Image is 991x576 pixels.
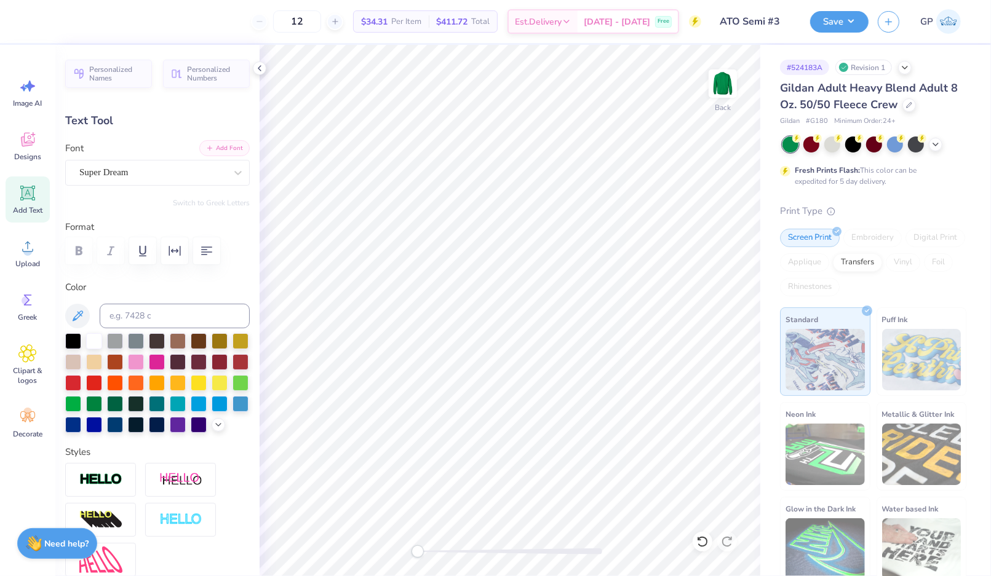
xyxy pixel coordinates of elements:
span: Decorate [13,429,42,439]
label: Color [65,280,250,294]
span: Image AI [14,98,42,108]
img: Neon Ink [786,424,865,485]
div: Applique [780,253,829,272]
img: Negative Space [159,513,202,527]
a: GP [915,9,966,34]
img: Stroke [79,473,122,487]
label: Font [65,141,84,156]
div: Rhinestones [780,278,840,296]
div: This color can be expedited for 5 day delivery. [795,165,946,187]
div: Screen Print [780,229,840,247]
label: Styles [65,445,90,459]
div: Embroidery [843,229,902,247]
span: Total [471,15,490,28]
img: Metallic & Glitter Ink [882,424,961,485]
span: Personalized Numbers [187,65,242,82]
span: Puff Ink [882,313,908,326]
div: Accessibility label [412,545,424,558]
img: Gene Padilla [936,9,961,34]
strong: Fresh Prints Flash: [795,165,860,175]
input: Untitled Design [710,9,801,34]
span: Personalized Names [89,65,145,82]
span: Upload [15,259,40,269]
div: Text Tool [65,112,250,129]
span: Water based Ink [882,502,939,515]
button: Personalized Names [65,60,152,88]
img: Shadow [159,472,202,487]
div: Digital Print [905,229,965,247]
div: # 524183A [780,60,829,75]
img: 3D Illusion [79,510,122,530]
span: # G180 [806,116,828,127]
div: Revision 1 [835,60,892,75]
span: Clipart & logos [7,366,48,385]
span: Neon Ink [786,408,816,420]
span: $411.72 [436,15,468,28]
div: Foil [924,253,953,272]
span: Metallic & Glitter Ink [882,408,955,420]
span: [DATE] - [DATE] [584,15,650,28]
input: – – [273,10,321,33]
div: Vinyl [886,253,920,272]
span: Gildan [780,116,800,127]
div: Print Type [780,204,966,218]
img: Back [710,71,735,96]
span: Glow in the Dark Ink [786,502,856,515]
button: Switch to Greek Letters [173,198,250,208]
span: Greek [18,312,38,322]
span: Gildan Adult Heavy Blend Adult 8 Oz. 50/50 Fleece Crew [780,81,958,112]
button: Personalized Numbers [163,60,250,88]
button: Save [810,11,869,33]
div: Back [715,102,731,113]
button: Add Font [199,140,250,156]
img: Standard [786,329,865,390]
span: Designs [14,152,41,162]
span: $34.31 [361,15,388,28]
div: Transfers [833,253,882,272]
span: Free [658,17,669,26]
label: Format [65,220,250,234]
span: Minimum Order: 24 + [834,116,896,127]
span: Per Item [391,15,421,28]
input: e.g. 7428 c [100,304,250,328]
img: Puff Ink [882,329,961,390]
img: Free Distort [79,546,122,573]
span: Add Text [13,205,42,215]
span: GP [920,15,933,29]
span: Standard [786,313,818,326]
strong: Need help? [45,538,89,550]
span: Est. Delivery [515,15,562,28]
